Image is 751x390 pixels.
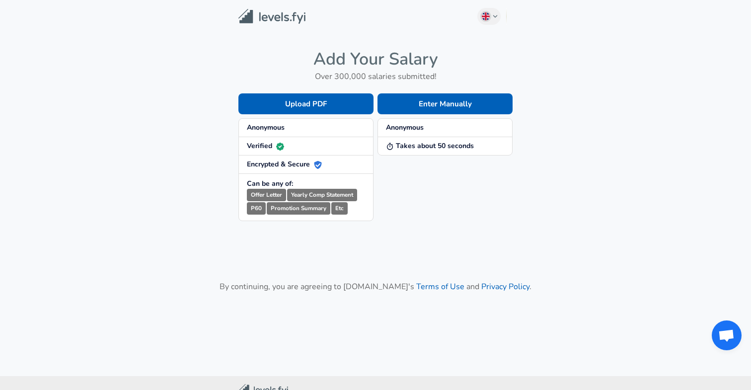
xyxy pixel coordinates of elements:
[482,12,490,20] img: English (UK)
[386,123,424,132] strong: Anonymous
[712,320,742,350] div: Open chat
[377,93,513,114] button: Enter Manually
[481,281,529,292] a: Privacy Policy
[238,9,305,24] img: Levels.fyi
[247,123,285,132] strong: Anonymous
[247,189,286,201] small: Offer Letter
[267,202,330,215] small: Promotion Summary
[331,202,348,215] small: Etc
[416,281,464,292] a: Terms of Use
[247,141,284,151] strong: Verified
[238,70,513,83] h6: Over 300,000 salaries submitted!
[247,202,266,215] small: P60
[238,49,513,70] h4: Add Your Salary
[477,8,501,25] button: English (UK)
[238,93,374,114] button: Upload PDF
[247,159,322,169] strong: Encrypted & Secure
[247,179,293,188] strong: Can be any of:
[287,189,357,201] small: Yearly Comp Statement
[386,141,474,151] strong: Takes about 50 seconds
